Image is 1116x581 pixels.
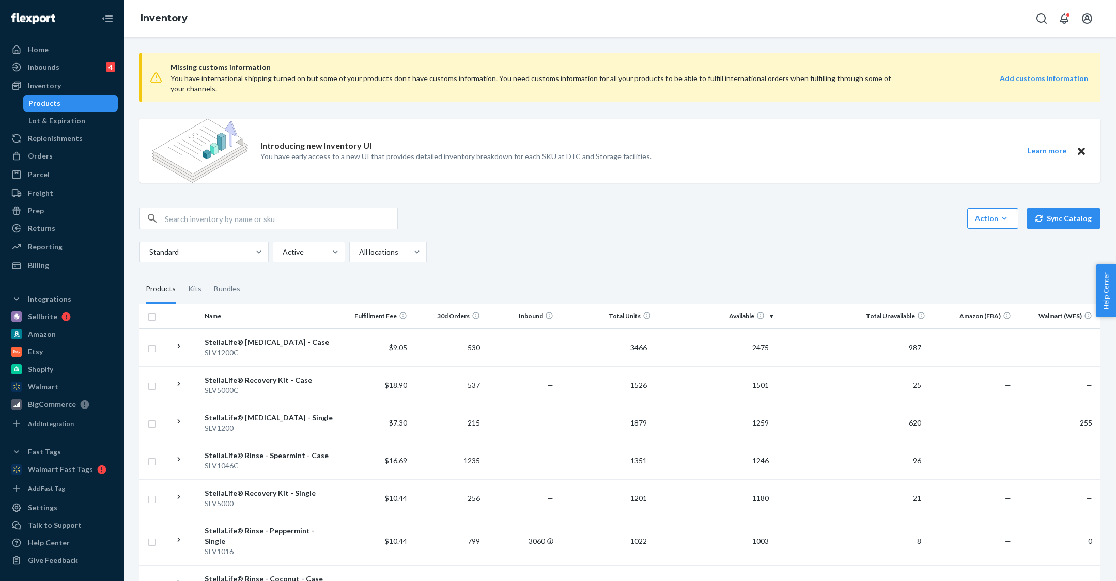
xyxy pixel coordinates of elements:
[1086,456,1092,465] span: —
[1031,8,1052,29] button: Open Search Box
[1000,74,1088,83] strong: Add customs information
[929,304,1015,328] th: Amazon (FBA)
[909,381,925,389] span: 25
[6,239,118,255] a: Reporting
[1086,381,1092,389] span: —
[6,166,118,183] a: Parcel
[411,517,485,565] td: 799
[28,399,76,410] div: BigCommerce
[205,546,334,557] div: SLV1016
[626,456,651,465] span: 1351
[23,113,118,129] a: Lot & Expiration
[385,494,407,503] span: $10.44
[28,447,61,457] div: Fast Tags
[132,4,196,34] ol: breadcrumbs
[411,366,485,404] td: 537
[1027,208,1100,229] button: Sync Catalog
[28,382,58,392] div: Walmart
[411,404,485,442] td: 215
[547,381,553,389] span: —
[411,304,485,328] th: 30d Orders
[1075,145,1088,158] button: Close
[28,81,61,91] div: Inventory
[28,116,85,126] div: Lot & Expiration
[28,151,53,161] div: Orders
[6,461,118,478] a: Walmart Fast Tags
[23,95,118,112] a: Products
[205,450,334,461] div: StellaLife® Rinse - Spearmint - Case
[28,329,56,339] div: Amazon
[6,552,118,569] button: Give Feedback
[188,275,202,304] div: Kits
[205,413,334,423] div: StellaLife® [MEDICAL_DATA] - Single
[97,8,118,29] button: Close Navigation
[6,308,118,325] a: Sellbrite
[909,494,925,503] span: 21
[28,347,43,357] div: Etsy
[28,206,44,216] div: Prep
[1015,517,1100,565] td: 0
[6,220,118,237] a: Returns
[205,461,334,471] div: SLV1046C
[1005,418,1011,427] span: —
[975,213,1011,224] div: Action
[28,311,57,322] div: Sellbrite
[11,13,55,24] img: Flexport logo
[338,304,411,328] th: Fulfillment Fee
[6,257,118,274] a: Billing
[214,275,240,304] div: Bundles
[6,202,118,219] a: Prep
[913,537,925,545] span: 8
[1021,145,1073,158] button: Learn more
[6,517,118,533] a: Talk to Support
[6,130,118,147] a: Replenishments
[1015,304,1100,328] th: Walmart (WFS)
[1005,343,1011,352] span: —
[165,208,397,229] input: Search inventory by name or sku
[6,148,118,164] a: Orders
[6,499,118,516] a: Settings
[547,418,553,427] span: —
[6,326,118,342] a: Amazon
[389,343,407,352] span: $9.05
[260,140,371,152] p: Introducing new Inventory UI
[28,555,78,566] div: Give Feedback
[28,503,57,513] div: Settings
[171,61,1088,73] span: Missing customs information
[905,418,925,427] span: 620
[28,188,53,198] div: Freight
[967,208,1018,229] button: Action
[28,169,50,180] div: Parcel
[385,456,407,465] span: $16.69
[6,185,118,201] a: Freight
[6,396,118,413] a: BigCommerce
[547,343,553,352] span: —
[28,538,70,548] div: Help Center
[148,247,149,257] input: Standard
[411,479,485,517] td: 256
[385,381,407,389] span: $18.90
[655,304,777,328] th: Available
[28,464,93,475] div: Walmart Fast Tags
[358,247,359,257] input: All locations
[205,526,334,546] div: StellaLife® Rinse - Peppermint - Single
[28,223,55,233] div: Returns
[1096,264,1116,317] button: Help Center
[626,343,651,352] span: 3466
[777,304,929,328] th: Total Unavailable
[6,535,118,551] a: Help Center
[205,498,334,509] div: SLV5000
[1005,494,1011,503] span: —
[389,418,407,427] span: $7.30
[28,44,49,55] div: Home
[1000,73,1088,94] a: Add customs information
[6,379,118,395] a: Walmart
[28,364,53,374] div: Shopify
[547,494,553,503] span: —
[28,294,71,304] div: Integrations
[282,247,283,257] input: Active
[905,343,925,352] span: 987
[547,456,553,465] span: —
[748,381,773,389] span: 1501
